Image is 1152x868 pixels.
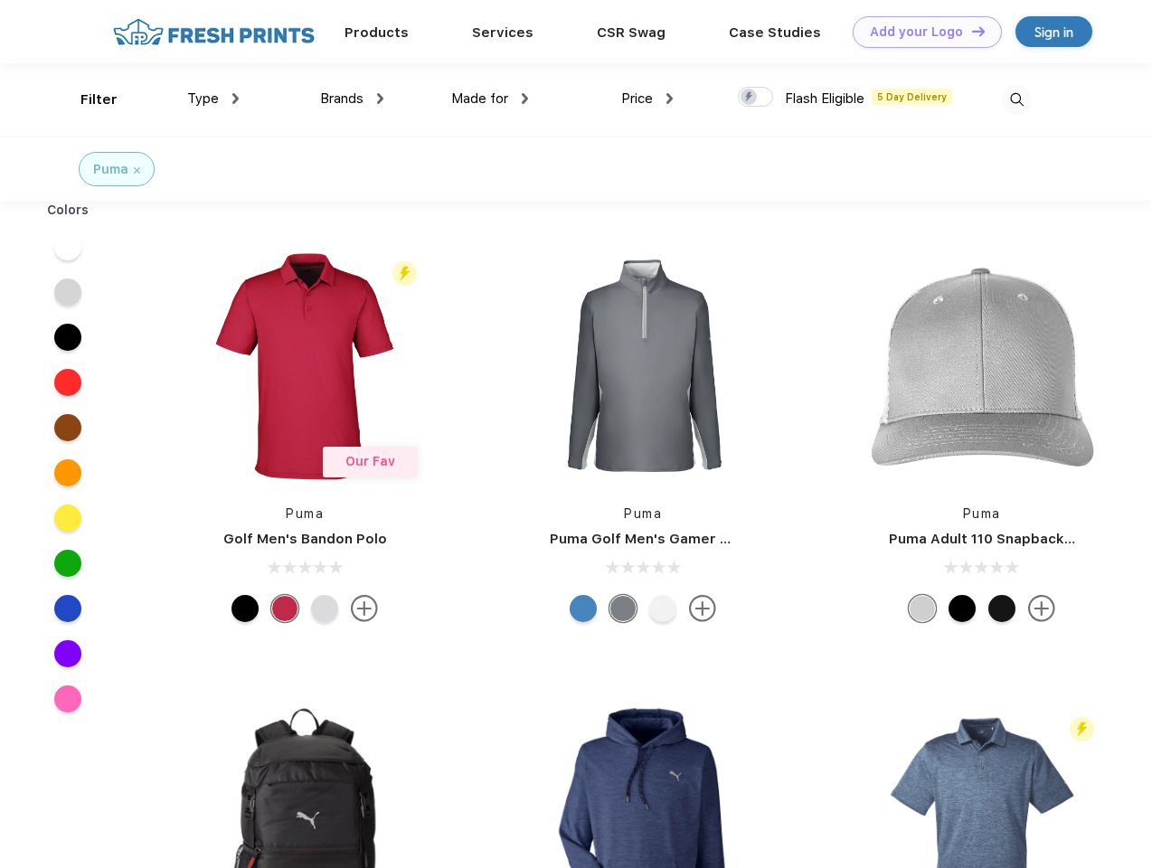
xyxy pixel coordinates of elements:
a: CSR Swag [597,24,666,41]
span: Made for [451,90,508,107]
div: Sign in [1034,22,1073,42]
a: Puma [624,506,662,521]
img: more.svg [351,595,378,622]
img: flash_active_toggle.svg [392,261,417,286]
a: Puma [286,506,324,521]
img: dropdown.png [666,93,673,104]
div: Filter [80,90,118,110]
img: dropdown.png [522,93,528,104]
div: Quiet Shade [609,595,637,622]
span: 5 Day Delivery [872,89,952,105]
span: Flash Eligible [785,90,864,107]
div: Colors [33,201,103,220]
img: dropdown.png [377,93,383,104]
span: Price [621,90,653,107]
div: Puma Black [231,595,259,622]
img: fo%20logo%202.webp [108,16,320,48]
span: Our Fav [345,454,395,468]
img: desktop_search.svg [1002,85,1032,115]
div: Bright White [649,595,676,622]
img: DT [972,26,985,36]
a: Products [345,24,409,41]
img: func=resize&h=266 [523,246,763,486]
div: Quarry Brt Whit [909,595,936,622]
span: Brands [320,90,364,107]
img: filter_cancel.svg [134,167,140,174]
a: Puma [963,506,1001,521]
div: Bright Cobalt [570,595,597,622]
img: func=resize&h=266 [184,246,425,486]
div: High Rise [311,595,338,622]
div: Pma Blk with Pma Blk [988,595,1015,622]
a: Golf Men's Bandon Polo [223,531,387,547]
img: more.svg [689,595,716,622]
a: Services [472,24,534,41]
img: func=resize&h=266 [862,246,1102,486]
div: Add your Logo [870,24,963,40]
img: dropdown.png [232,93,239,104]
div: Puma [93,160,128,179]
a: Sign in [1015,16,1092,47]
span: Type [187,90,219,107]
a: Puma Golf Men's Gamer Golf Quarter-Zip [550,531,836,547]
img: more.svg [1028,595,1055,622]
img: flash_active_toggle.svg [1070,717,1094,741]
div: Ski Patrol [271,595,298,622]
div: Pma Blk Pma Blk [949,595,976,622]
